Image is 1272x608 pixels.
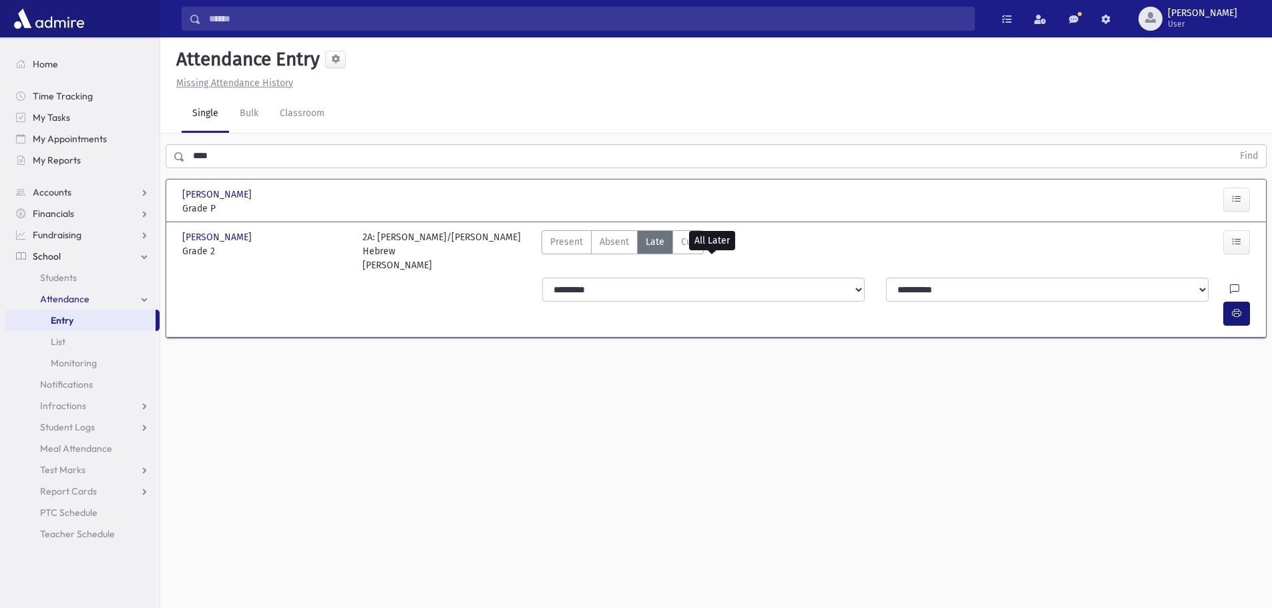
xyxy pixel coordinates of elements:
img: AdmirePro [11,5,87,32]
a: PTC Schedule [5,502,160,523]
input: Search [201,7,974,31]
span: Teacher Schedule [40,528,115,540]
span: [PERSON_NAME] [182,188,254,202]
a: My Appointments [5,128,160,149]
span: PTC Schedule [40,507,97,519]
a: Infractions [5,395,160,416]
u: Missing Attendance History [176,77,293,89]
span: Financials [33,208,74,220]
span: Present [550,235,583,249]
a: Entry [5,310,156,331]
span: Meal Attendance [40,442,112,454]
span: Home [33,58,58,70]
a: Financials [5,203,160,224]
a: Report Cards [5,481,160,502]
a: List [5,331,160,352]
span: School [33,250,61,262]
span: My Reports [33,154,81,166]
span: Grade 2 [182,244,349,258]
span: Absent [600,235,629,249]
a: Teacher Schedule [5,523,160,545]
a: Student Logs [5,416,160,438]
a: Monitoring [5,352,160,374]
h5: Attendance Entry [171,48,320,71]
span: Attendance [40,293,89,305]
a: Bulk [229,95,269,133]
a: Fundraising [5,224,160,246]
a: My Tasks [5,107,160,128]
span: User [1168,19,1237,29]
a: Classroom [269,95,335,133]
span: Cut [681,235,695,249]
a: Time Tracking [5,85,160,107]
div: AttTypes [542,230,704,272]
span: Notifications [40,378,93,390]
span: Time Tracking [33,90,93,102]
span: Monitoring [51,357,97,369]
a: Missing Attendance History [171,77,293,89]
span: Accounts [33,186,71,198]
a: Single [182,95,229,133]
span: Report Cards [40,485,97,497]
span: Test Marks [40,464,85,476]
a: Meal Attendance [5,438,160,459]
span: [PERSON_NAME] [1168,8,1237,19]
a: Notifications [5,374,160,395]
a: Attendance [5,288,160,310]
button: Find [1232,145,1266,168]
span: My Appointments [33,133,107,145]
a: School [5,246,160,267]
span: Fundraising [33,229,81,241]
a: Students [5,267,160,288]
span: Late [646,235,664,249]
a: Test Marks [5,459,160,481]
span: List [51,336,65,348]
a: Home [5,53,160,75]
a: Accounts [5,182,160,203]
span: Infractions [40,400,86,412]
a: My Reports [5,149,160,171]
span: My Tasks [33,111,70,123]
span: [PERSON_NAME] [182,230,254,244]
div: All Later [689,231,735,250]
span: Grade P [182,202,349,216]
span: Students [40,272,77,284]
span: Entry [51,314,73,326]
div: 2A: [PERSON_NAME]/[PERSON_NAME] Hebrew [PERSON_NAME] [363,230,529,272]
span: Student Logs [40,421,95,433]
